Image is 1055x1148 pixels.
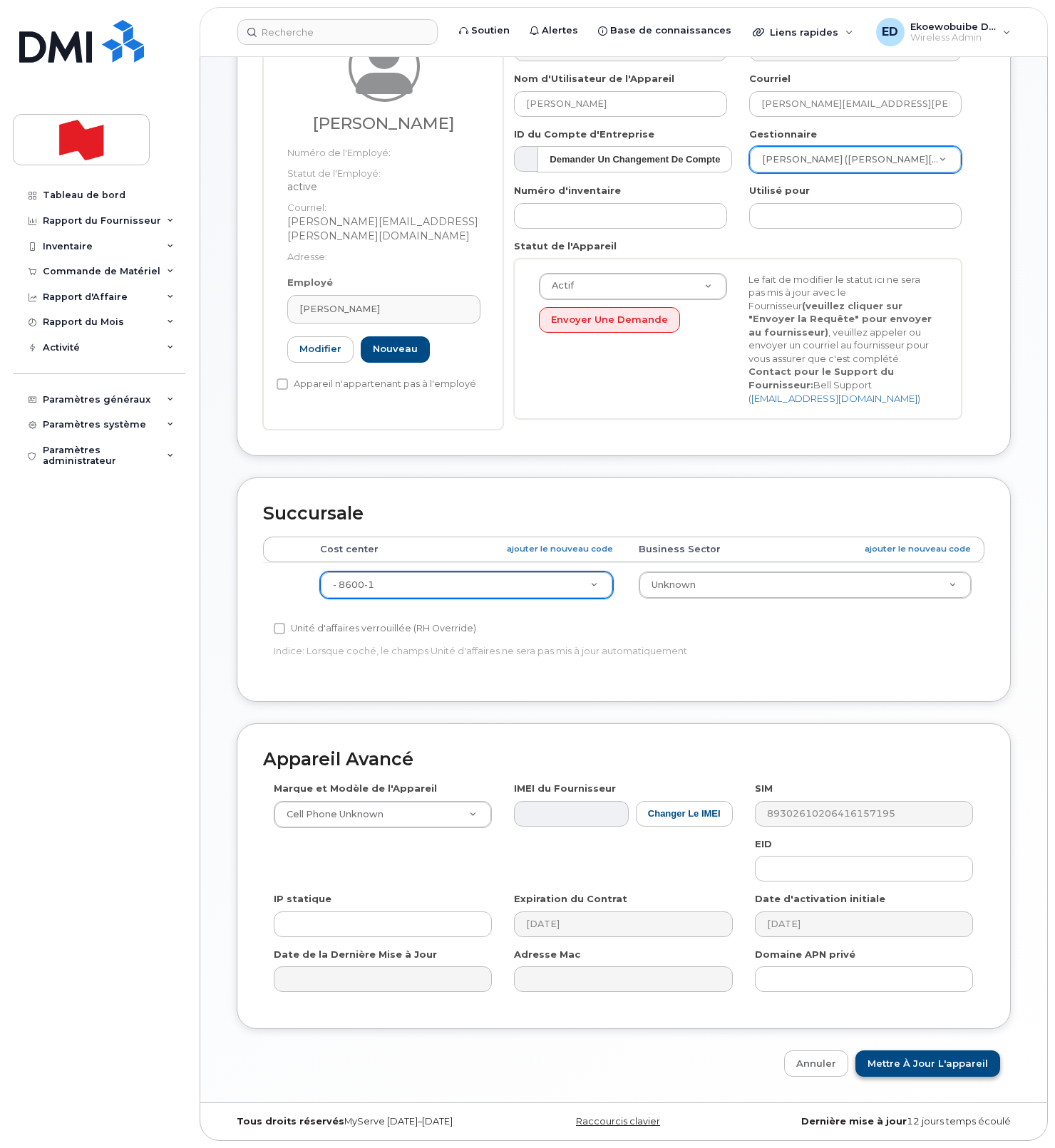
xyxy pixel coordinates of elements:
a: ajouter le nouveau code [507,543,613,555]
strong: (veuillez cliquer sur "Envoyer la Requête" pour envoyer au fournisseur) [748,300,932,338]
strong: Dernière mise à jour [801,1116,907,1127]
a: [EMAIL_ADDRESS][DOMAIN_NAME] [751,393,917,404]
label: Marque et Modèle de l'Appareil [274,782,437,795]
span: ED [882,24,898,41]
label: ID du Compte d'Entreprise [514,128,654,141]
button: Envoyer une Demande [539,307,680,333]
a: Cell Phone Unknown [274,802,491,827]
span: [PERSON_NAME] [299,302,380,316]
label: Utilisé pour [749,184,810,197]
a: Annuler [784,1050,848,1077]
label: Statut de l'Appareil [514,239,617,253]
label: EID [755,837,772,851]
a: Nouveau [361,336,430,363]
span: Base de connaissances [610,24,731,38]
label: IMEI du Fournisseur [514,782,616,795]
span: Ekoewobuibe Dekpo [910,21,996,32]
span: - 8600-1 [333,579,374,590]
span: Cell Phone Unknown [278,808,384,821]
a: Soutien [449,16,520,45]
label: Courriel [749,72,791,86]
div: Ekoewobuibe Dekpo [866,18,1021,46]
dt: Adresse: [287,243,480,264]
div: 12 jours temps écoulé [756,1116,1021,1127]
button: Demander un Changement de Compte [537,146,732,172]
dd: active [287,180,480,194]
label: Adresse Mac [514,948,580,961]
h2: Succursale [263,504,984,524]
label: Expiration du Contrat [514,892,627,906]
label: Appareil n'appartenant pas à l'employé [277,376,476,393]
a: Raccourcis clavier [576,1116,660,1127]
span: Alertes [542,24,578,38]
label: Numéro d'inventaire [514,184,621,197]
label: Date d'activation initiale [755,892,885,906]
div: Liens rapides [743,18,863,46]
label: SIM [755,782,773,795]
dt: Numéro de l'Employé: [287,139,480,160]
input: Recherche [237,19,438,45]
label: Domaine APN privé [755,948,855,961]
h2: Appareil Avancé [263,750,984,770]
span: Unknown [652,579,696,590]
dt: Courriel: [287,194,480,214]
input: Mettre à jour l'appareil [855,1050,1000,1077]
button: Changer le IMEI [636,801,733,827]
div: Le fait de modifier le statut ici ne sera pas mis à jour avec le Fournisseur , veuillez appeler o... [738,273,947,405]
a: - 8600-1 [321,572,612,598]
a: [PERSON_NAME] [287,295,480,324]
label: Employé [287,276,333,289]
dt: Statut de l'Employé: [287,160,480,180]
a: Alertes [520,16,588,45]
label: Gestionnaire [749,128,817,141]
a: Unknown [639,572,972,598]
div: MyServe [DATE]–[DATE] [226,1116,491,1127]
h3: [PERSON_NAME] [287,115,480,133]
dd: [PERSON_NAME][EMAIL_ADDRESS][PERSON_NAME][DOMAIN_NAME] [287,214,480,243]
span: [PERSON_NAME] ([PERSON_NAME][EMAIL_ADDRESS][PERSON_NAME][DOMAIN_NAME]) [753,153,939,166]
label: Unité d'affaires verrouillée (RH Override) [274,620,476,637]
strong: Tous droits réservés [237,1116,344,1127]
a: [PERSON_NAME] ([PERSON_NAME][EMAIL_ADDRESS][PERSON_NAME][DOMAIN_NAME]) [750,147,961,172]
span: Actif [543,279,574,292]
a: ajouter le nouveau code [865,543,971,555]
label: IP statique [274,892,331,906]
th: Business Sector [626,537,985,562]
strong: Contact pour le Support du Fournisseur: [748,366,894,391]
span: Soutien [471,24,510,38]
a: Actif [540,274,726,299]
a: Modifier [287,336,354,363]
span: Wireless Admin [910,32,996,43]
a: Base de connaissances [588,16,741,45]
input: Appareil n'appartenant pas à l'employé [277,378,288,390]
label: Date de la Dernière Mise à Jour [274,948,437,961]
input: Unité d'affaires verrouillée (RH Override) [274,623,285,634]
label: Nom d'Utilisateur de l'Appareil [514,72,674,86]
th: Cost center [307,537,626,562]
p: Indice: Lorsque coché, le champs Unité d'affaires ne sera pas mis à jour automatiquement [274,644,733,658]
strong: Demander un Changement de Compte [550,154,720,165]
span: Liens rapides [770,26,838,38]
